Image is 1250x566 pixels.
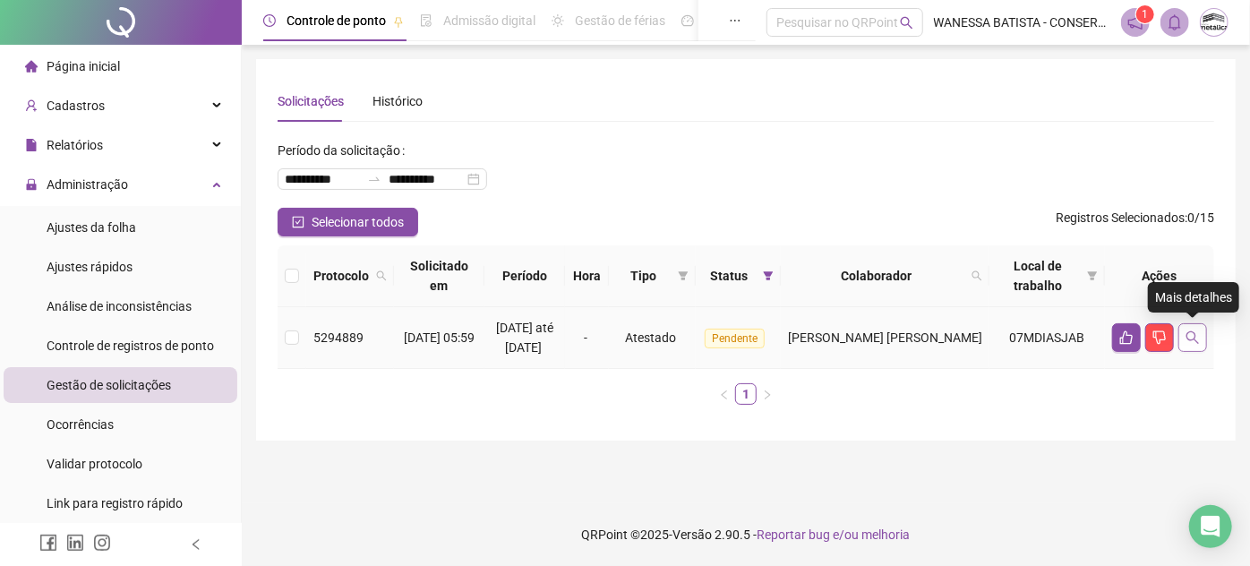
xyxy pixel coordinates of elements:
span: search [968,262,986,289]
span: Link para registro rápido [47,496,183,510]
span: filter [678,270,689,281]
li: 1 [735,383,757,405]
span: Reportar bug e/ou melhoria [758,527,911,542]
span: file-done [420,14,432,27]
footer: QRPoint © 2025 - 2.90.5 - [242,503,1250,566]
th: Hora [565,245,608,307]
span: Controle de registros de ponto [47,339,214,353]
span: search [900,16,913,30]
span: Admissão digital [443,13,535,28]
span: Ajustes rápidos [47,260,133,274]
span: Gestão de férias [575,13,665,28]
span: pushpin [393,16,404,27]
span: Ocorrências [47,417,114,432]
th: Solicitado em [394,245,484,307]
span: - [584,330,587,345]
span: search [1186,330,1200,345]
span: Status [703,266,756,286]
span: right [762,390,773,400]
span: filter [674,262,692,289]
button: right [757,383,778,405]
span: to [367,172,381,186]
td: 07MDIASJAB [989,307,1105,369]
span: 1 [1143,8,1149,21]
span: Tipo [616,266,672,286]
span: swap-right [367,172,381,186]
div: Ações [1112,266,1207,286]
span: notification [1127,14,1143,30]
span: ellipsis [729,14,741,27]
div: Solicitações [278,91,344,111]
span: filter [759,262,777,289]
span: left [719,390,730,400]
span: search [372,262,390,289]
span: dashboard [681,14,694,27]
span: [DATE] 05:59 [404,330,475,345]
span: bell [1167,14,1183,30]
a: 1 [736,384,756,404]
span: 5294889 [313,330,364,345]
span: like [1119,330,1134,345]
span: Controle de ponto [287,13,386,28]
span: WANESSA BATISTA - CONSERV METALICA ENGENHARIA LTDA [934,13,1110,32]
span: clock-circle [263,14,276,27]
th: Período [484,245,565,307]
span: filter [763,270,774,281]
span: linkedin [66,534,84,552]
button: left [714,383,735,405]
span: Validar protocolo [47,457,142,471]
span: dislike [1152,330,1167,345]
span: Local de trabalho [997,256,1080,296]
span: Atestado [626,330,677,345]
li: Próxima página [757,383,778,405]
span: Pendente [705,329,765,348]
span: check-square [292,216,304,228]
span: : 0 / 15 [1056,208,1214,236]
span: filter [1087,270,1098,281]
span: search [972,270,982,281]
label: Período da solicitação [278,136,412,165]
span: user-add [25,99,38,112]
span: Cadastros [47,99,105,113]
span: filter [1083,253,1101,299]
span: [DATE] até [DATE] [496,321,553,355]
span: file [25,139,38,151]
span: sun [552,14,564,27]
span: instagram [93,534,111,552]
sup: 1 [1136,5,1154,23]
span: Versão [673,527,713,542]
span: Análise de inconsistências [47,299,192,313]
span: facebook [39,534,57,552]
span: left [190,538,202,551]
span: Registros Selecionados [1056,210,1185,225]
span: Página inicial [47,59,120,73]
span: [PERSON_NAME] [PERSON_NAME] [788,330,982,345]
button: Selecionar todos [278,208,418,236]
span: Administração [47,177,128,192]
span: lock [25,178,38,191]
span: Ajustes da folha [47,220,136,235]
div: Histórico [372,91,423,111]
span: home [25,60,38,73]
li: Página anterior [714,383,735,405]
div: Open Intercom Messenger [1189,505,1232,548]
span: Selecionar todos [312,212,404,232]
span: Relatórios [47,138,103,152]
div: Mais detalhes [1148,282,1239,313]
span: Protocolo [313,266,369,286]
span: Colaborador [788,266,964,286]
span: Gestão de solicitações [47,378,171,392]
img: 17951 [1201,9,1228,36]
span: search [376,270,387,281]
